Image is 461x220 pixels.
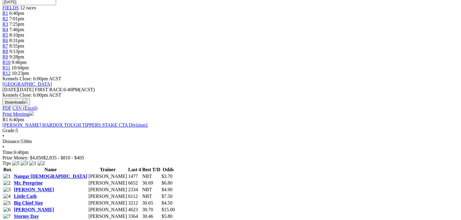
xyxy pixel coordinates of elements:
a: R4 [2,27,8,32]
span: Box [3,167,12,172]
img: download.svg [23,99,28,104]
span: R12 [2,71,11,76]
img: 5 [3,200,11,206]
span: $15.00 [162,207,175,212]
th: Trainer [88,167,127,173]
th: Last 4 [128,167,141,173]
a: Stormy Day [14,214,39,219]
td: 3212 [128,200,141,206]
th: Name [14,167,88,173]
span: 10:23pm [12,71,29,76]
div: Download [2,105,459,111]
a: Mr. Peregrine [14,180,43,185]
span: $3.70 [162,174,172,179]
span: 9:13pm [9,49,24,54]
span: R9 [2,54,8,59]
span: 6:40pm [9,117,24,122]
span: 6:40pm [9,11,24,16]
img: 1 [29,161,36,166]
a: R6 [2,38,8,43]
span: [DATE] [2,87,34,92]
img: 7 [3,214,11,219]
td: 2334 [128,187,141,193]
td: 3364 [128,213,141,219]
span: 8:10pm [9,32,24,38]
td: [PERSON_NAME] [88,207,127,213]
div: Kennels Close: 6:00pm ACST [2,92,459,98]
span: • [2,133,4,138]
a: R11 [2,65,10,70]
a: R3 [2,22,8,27]
td: 30.46 [142,213,161,219]
span: $6.80 [162,180,172,185]
td: 6112 [128,193,141,199]
img: 1 [3,174,11,179]
span: • [2,144,4,149]
span: FIRST RACE: [35,87,63,92]
a: Print Meeting [2,112,34,117]
div: 6:40pm [2,150,459,155]
span: Kennels Close: 6:00pm ACST [2,76,61,81]
td: 30.70 [142,207,161,213]
a: Nangar [DEMOGRAPHIC_DATA] [14,174,87,179]
img: 3 [3,187,11,192]
span: R1 [2,117,8,122]
td: 6652 [128,180,141,186]
td: NBT [142,187,161,193]
img: 3 [21,161,28,166]
a: FIELDS [2,5,19,10]
a: CSV (Excel) [12,105,37,111]
span: Time: [2,150,14,155]
span: $7.50 [162,194,172,199]
th: Best T/D [142,167,161,173]
a: R1 [2,11,8,16]
img: 6 [3,207,11,212]
span: 12 races [20,5,36,10]
div: 5 [2,128,459,133]
span: Grade: [2,128,16,133]
img: 5 [12,161,19,166]
td: NBT [142,173,161,179]
span: Distance: [2,139,21,144]
a: [PERSON_NAME] [14,187,54,192]
td: [PERSON_NAME] [88,187,127,193]
td: 1477 [128,173,141,179]
button: Download [2,98,30,105]
a: R8 [2,49,8,54]
a: [PERSON_NAME] HARDOX TOUGH TIPPERS STAKE CTA Division1 [2,122,148,128]
td: 4623 [128,207,141,213]
td: [PERSON_NAME] [88,180,127,186]
a: [GEOGRAPHIC_DATA] [2,82,52,87]
span: $4.50 [162,200,172,205]
td: [PERSON_NAME] [88,200,127,206]
a: Big Chief Size [14,200,43,205]
img: 2 [38,161,45,166]
a: R2 [2,16,8,21]
span: 8:55pm [9,43,24,48]
span: 7:01pm [9,16,24,21]
a: [PERSON_NAME] [14,207,54,212]
span: Tips [2,161,11,166]
a: Little Cath [14,194,37,199]
img: 4 [3,194,11,199]
span: $5.80 [162,214,172,219]
div: Prize Money: $4,050 [2,155,459,161]
td: 30.69 [142,180,161,186]
img: 2 [3,180,11,186]
td: NBT [142,193,161,199]
a: R5 [2,32,8,38]
td: 30.65 [142,200,161,206]
a: PDF [2,105,11,111]
span: 10:04pm [12,65,29,70]
img: printer.svg [29,111,34,116]
a: R7 [2,43,8,48]
span: 6:40PM(ACST) [35,87,95,92]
